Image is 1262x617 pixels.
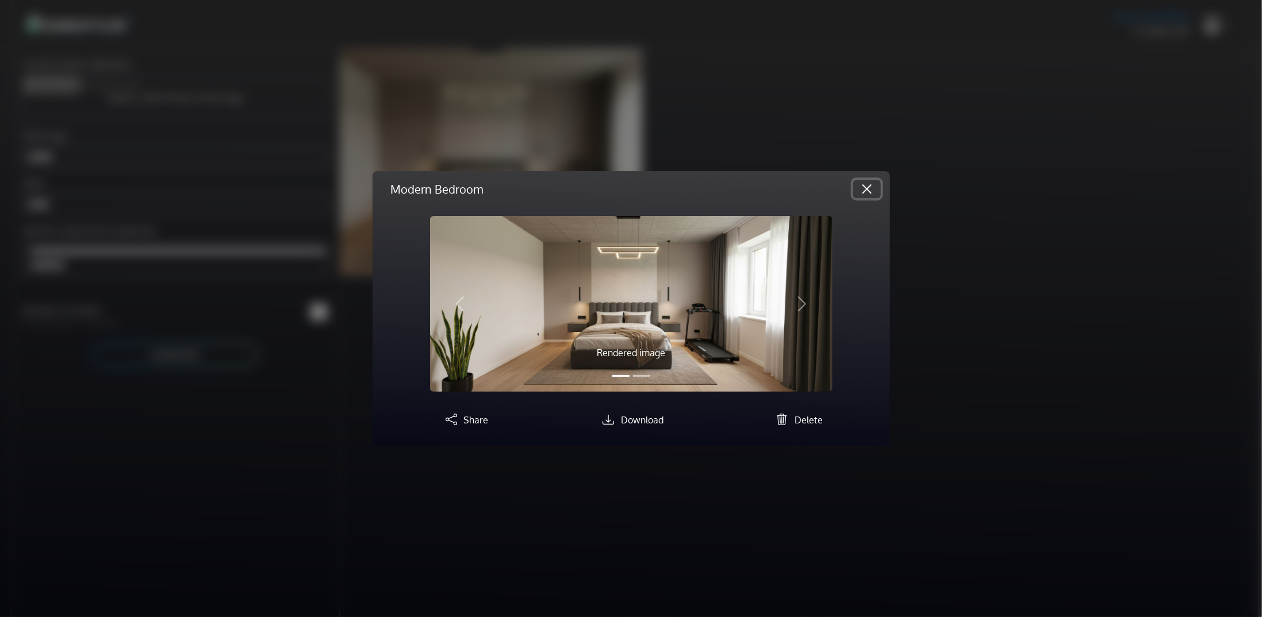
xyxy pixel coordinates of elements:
[441,414,489,426] a: Share
[464,414,489,426] span: Share
[853,180,881,198] button: Close
[598,414,663,426] a: Download
[633,369,650,383] button: Slide 2
[621,414,663,426] span: Download
[795,414,823,426] span: Delete
[490,346,772,360] p: Rendered image
[391,180,484,198] h5: Modern Bedroom
[772,410,823,427] button: Delete
[612,369,630,383] button: Slide 1
[430,216,833,392] img: homestyler-20251006-1-o67i46.jpg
